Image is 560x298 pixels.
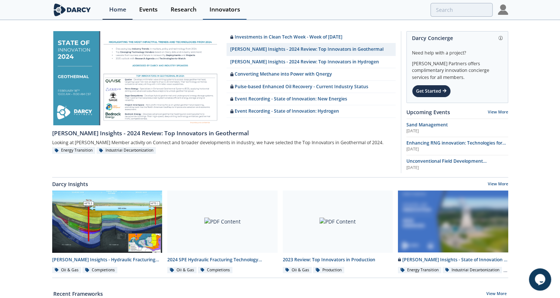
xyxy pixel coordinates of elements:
[50,191,165,274] a: Darcy Insights - Hydraulic Fracturing Test Site 2 - Final Report preview [PERSON_NAME] Insights -...
[398,256,508,263] div: [PERSON_NAME] Insights - State of Innovation in New Energies 2023
[443,267,502,274] div: Industrial Decarbonization
[52,180,88,188] a: Darcy Insights
[499,36,503,40] img: information.svg
[406,140,508,152] a: Enhancing RNG innovation: Technologies for Sustainable Energy [DATE]
[486,291,507,298] a: View More
[283,256,393,263] div: 2023 Review: Top Innovators in Production
[83,267,117,274] div: Completions
[52,129,396,138] div: [PERSON_NAME] Insights - 2024 Review: Top Innovators in Geothermal
[406,122,448,128] span: Sand Management
[398,267,441,274] div: Energy Transition
[529,268,553,291] iframe: chat widget
[406,108,450,116] a: Upcoming Events
[167,256,278,263] div: 2024 SPE Hydraulic Fracturing Technology Conference - Executive Summary
[412,32,503,44] div: Darcy Concierge
[52,256,162,263] div: [PERSON_NAME] Insights - Hydraulic Fracturing Test Site 2 - Final Report
[97,147,156,154] div: Industrial Decarbonization
[280,191,396,274] a: PDF Content 2023 Review: Top Innovators in Production Oil & Gas Production
[227,31,396,43] a: Investments in Clean Tech Week - Week of [DATE]
[109,7,126,13] div: Home
[406,146,508,152] div: [DATE]
[406,122,508,134] a: Sand Management [DATE]
[283,267,312,274] div: Oil & Gas
[227,56,396,68] a: [PERSON_NAME] Insights - 2024 Review: Top Innovators in Hydrogen
[412,56,503,81] div: [PERSON_NAME] Partners offers complimentary innovation concierge services for all members.
[209,7,240,13] div: Innovators
[488,109,508,115] a: View More
[52,147,95,154] div: Energy Transition
[412,44,503,56] div: Need help with a project?
[313,267,344,274] div: Production
[53,290,103,298] a: Recent Frameworks
[139,7,158,13] div: Events
[412,85,451,97] div: Get Started
[52,3,93,16] img: logo-wide.svg
[52,138,396,147] div: Looking at [PERSON_NAME] Member activity on Connect and broader developments in industry, we have...
[227,81,396,93] a: Pulse-based Enhanced Oil Recovery - Current Industry Status
[52,267,81,274] div: Oil & Gas
[430,3,493,17] input: Advanced Search
[406,140,506,153] span: Enhancing RNG innovation: Technologies for Sustainable Energy
[171,7,197,13] div: Research
[198,267,233,274] div: Completions
[227,105,396,117] a: Event Recording - State of Innovation: Hydrogen
[165,191,280,274] a: PDF Content 2024 SPE Hydraulic Fracturing Technology Conference - Executive Summary Oil & Gas Com...
[52,125,396,138] a: [PERSON_NAME] Insights - 2024 Review: Top Innovators in Geothermal
[395,191,511,274] a: Darcy Insights - State of Innovation in New Energies 2023 preview [PERSON_NAME] Insights - State ...
[406,158,508,170] a: Unconventional Field Development Optimization through Geochemical Fingerprinting Technology [DATE]
[498,4,508,15] img: Profile
[167,267,197,274] div: Oil & Gas
[406,128,508,134] div: [DATE]
[227,93,396,105] a: Event Recording - State of Innovation: New Energies
[406,158,487,178] span: Unconventional Field Development Optimization through Geochemical Fingerprinting Technology
[227,68,396,80] a: Converting Methane into Power with Qnergy
[227,43,396,56] a: [PERSON_NAME] Insights - 2024 Review: Top Innovators in Geothermal
[406,165,508,171] div: [DATE]
[488,181,508,188] a: View More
